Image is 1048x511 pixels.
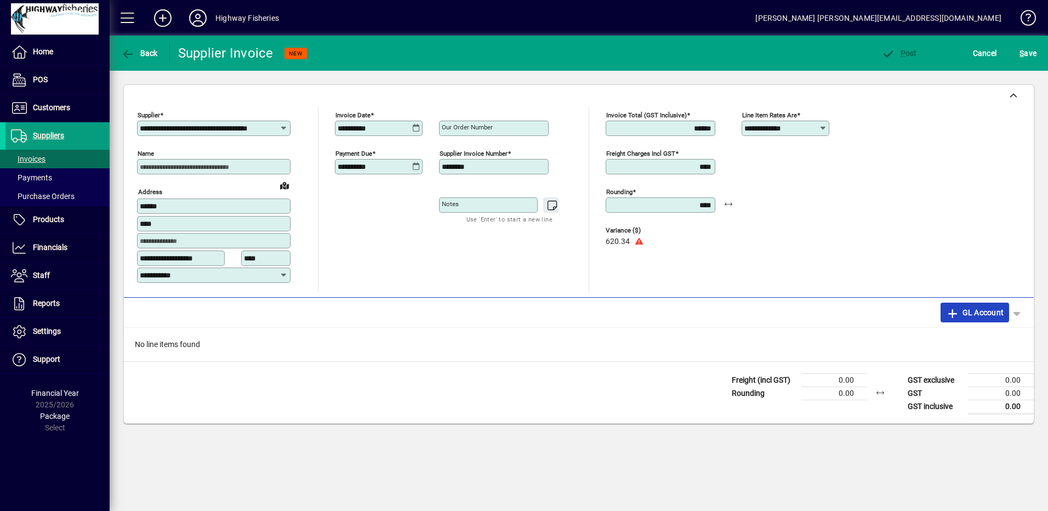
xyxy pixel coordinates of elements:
td: Rounding [726,387,801,400]
mat-label: Notes [442,200,459,208]
div: No line items found [124,328,1034,361]
mat-label: Supplier invoice number [440,150,508,157]
span: Financial Year [31,389,79,398]
a: View on map [276,177,293,194]
mat-hint: Use 'Enter' to start a new line [466,213,553,225]
td: 0.00 [968,373,1034,387]
a: Settings [5,318,110,345]
span: Cancel [973,44,997,62]
td: 0.00 [801,373,867,387]
button: GL Account [941,303,1009,322]
span: Reports [33,299,60,308]
a: Staff [5,262,110,289]
a: Customers [5,94,110,122]
button: Back [118,43,161,63]
span: 620.34 [606,237,630,246]
span: Products [33,215,64,224]
span: Support [33,355,60,364]
span: POS [33,75,48,84]
span: Home [33,47,53,56]
span: ave [1019,44,1036,62]
div: Highway Fisheries [215,9,279,27]
td: 0.00 [801,387,867,400]
span: GL Account [946,304,1004,321]
button: Cancel [970,43,1000,63]
td: 0.00 [968,387,1034,400]
button: Post [879,43,920,63]
span: Purchase Orders [11,192,75,201]
span: Suppliers [33,131,64,140]
span: Customers [33,103,70,112]
mat-label: Payment due [335,150,372,157]
a: POS [5,66,110,94]
span: S [1019,49,1024,58]
td: GST inclusive [902,400,968,413]
span: Staff [33,271,50,280]
td: Freight (incl GST) [726,373,801,387]
a: Invoices [5,150,110,168]
span: Package [40,412,70,421]
a: Purchase Orders [5,187,110,206]
span: ost [881,49,917,58]
button: Profile [180,8,215,28]
mat-label: Invoice Total (GST inclusive) [606,111,687,119]
span: P [901,49,905,58]
td: GST [902,387,968,400]
mat-label: Line item rates are [742,111,797,119]
mat-label: Freight charges incl GST [606,150,675,157]
td: 0.00 [968,400,1034,413]
div: Supplier Invoice [178,44,274,62]
a: Support [5,346,110,373]
a: Payments [5,168,110,187]
app-page-header-button: Back [110,43,170,63]
mat-label: Our order number [442,123,493,131]
div: [PERSON_NAME] [PERSON_NAME][EMAIL_ADDRESS][DOMAIN_NAME] [755,9,1001,27]
mat-label: Name [138,150,154,157]
span: NEW [289,50,303,57]
a: Reports [5,290,110,317]
mat-label: Supplier [138,111,160,119]
span: Payments [11,173,52,182]
a: Financials [5,234,110,262]
a: Products [5,206,110,234]
span: Invoices [11,155,45,163]
span: Variance ($) [606,227,671,234]
span: Financials [33,243,67,252]
span: Settings [33,327,61,336]
mat-label: Invoice date [335,111,371,119]
mat-label: Rounding [606,188,633,196]
button: Save [1017,43,1039,63]
td: GST exclusive [902,373,968,387]
span: Back [121,49,158,58]
button: Add [145,8,180,28]
a: Home [5,38,110,66]
a: Knowledge Base [1012,2,1034,38]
